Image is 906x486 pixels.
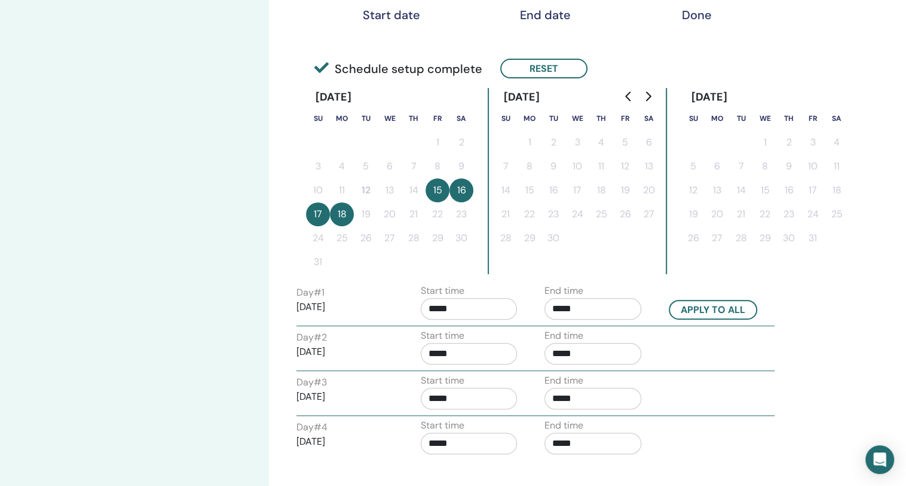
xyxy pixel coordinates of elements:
button: 3 [306,154,330,178]
div: Done [666,8,726,22]
button: 15 [518,178,541,202]
button: 16 [777,178,801,202]
label: End time [544,284,583,298]
th: Wednesday [378,107,402,130]
button: 30 [449,226,473,250]
label: Start time [421,418,464,433]
label: Start time [421,373,464,388]
button: 6 [705,154,729,178]
button: 20 [705,202,729,226]
button: 12 [681,178,705,202]
th: Monday [518,107,541,130]
button: 13 [378,178,402,202]
p: [DATE] [296,345,393,359]
button: 3 [801,130,825,154]
th: Friday [426,107,449,130]
button: 9 [541,154,565,178]
th: Wednesday [565,107,589,130]
div: [DATE] [494,88,549,107]
div: Start date [361,8,421,22]
button: 29 [426,226,449,250]
label: End time [544,418,583,433]
label: Start time [421,329,464,343]
button: 9 [777,154,801,178]
button: 2 [777,130,801,154]
button: Reset [500,59,587,78]
button: 21 [402,202,426,226]
th: Friday [613,107,637,130]
button: 9 [449,154,473,178]
div: Open Intercom Messenger [865,445,894,474]
button: 31 [306,250,330,274]
button: 2 [541,130,565,154]
button: 5 [613,130,637,154]
button: 7 [402,154,426,178]
th: Thursday [777,107,801,130]
button: 14 [729,178,753,202]
button: Apply to all [669,300,757,320]
th: Saturday [449,107,473,130]
button: 30 [777,226,801,250]
th: Wednesday [753,107,777,130]
button: 12 [613,154,637,178]
th: Saturday [825,107,849,130]
button: 8 [518,154,541,178]
button: 7 [729,154,753,178]
button: 5 [681,154,705,178]
th: Thursday [402,107,426,130]
button: 14 [402,178,426,202]
th: Monday [705,107,729,130]
button: 29 [518,226,541,250]
th: Sunday [494,107,518,130]
button: 16 [541,178,565,202]
button: 19 [354,202,378,226]
button: 25 [589,202,613,226]
span: Schedule setup complete [314,60,482,78]
button: 22 [753,202,777,226]
button: 1 [753,130,777,154]
button: 25 [330,226,354,250]
label: Day # 4 [296,420,327,435]
button: 26 [681,226,705,250]
button: 18 [825,178,849,202]
button: 20 [378,202,402,226]
button: 1 [518,130,541,154]
button: 28 [729,226,753,250]
button: 13 [637,154,661,178]
button: 27 [378,226,402,250]
button: 15 [426,178,449,202]
th: Tuesday [354,107,378,130]
th: Thursday [589,107,613,130]
button: 19 [681,202,705,226]
button: 4 [825,130,849,154]
button: 18 [330,202,354,226]
button: 17 [801,178,825,202]
button: 11 [330,178,354,202]
button: 21 [494,202,518,226]
button: 11 [825,154,849,178]
button: 6 [637,130,661,154]
th: Tuesday [729,107,753,130]
th: Saturday [637,107,661,130]
button: 5 [354,154,378,178]
button: 11 [589,154,613,178]
button: 30 [541,226,565,250]
button: 7 [494,154,518,178]
button: Go to previous month [619,84,638,108]
button: 4 [589,130,613,154]
button: 2 [449,130,473,154]
button: 23 [777,202,801,226]
button: 10 [306,178,330,202]
button: 28 [494,226,518,250]
button: 29 [753,226,777,250]
button: 19 [613,178,637,202]
button: 20 [637,178,661,202]
label: Day # 2 [296,330,327,345]
button: 25 [825,202,849,226]
button: 24 [801,202,825,226]
button: 26 [613,202,637,226]
button: 31 [801,226,825,250]
th: Sunday [306,107,330,130]
p: [DATE] [296,435,393,449]
label: Day # 3 [296,375,327,390]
